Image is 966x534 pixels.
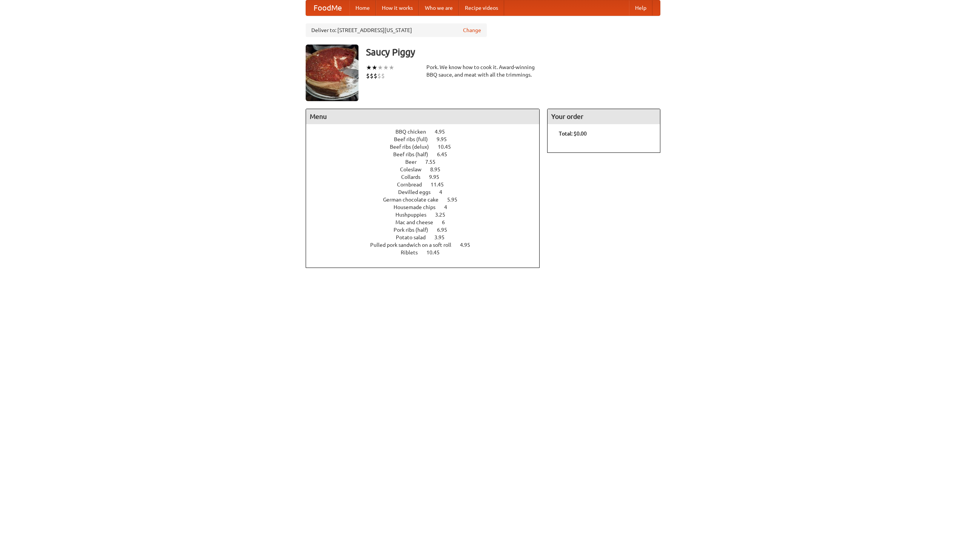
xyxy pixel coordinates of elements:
span: 3.25 [435,212,453,218]
a: Collards 9.95 [401,174,453,180]
div: Pork. We know how to cook it. Award-winning BBQ sauce, and meat with all the trimmings. [426,63,540,78]
span: 4 [439,189,450,195]
a: Home [349,0,376,15]
span: 6 [442,219,452,225]
span: Collards [401,174,428,180]
span: 9.95 [437,136,454,142]
a: German chocolate cake 5.95 [383,197,471,203]
li: ★ [377,63,383,72]
h4: Your order [548,109,660,124]
a: Beef ribs (half) 6.45 [393,151,461,157]
li: $ [377,72,381,80]
a: Who we are [419,0,459,15]
a: Beef ribs (full) 9.95 [394,136,461,142]
span: Mac and cheese [395,219,441,225]
span: Cornbread [397,182,429,188]
span: 8.95 [430,166,448,172]
a: Pork ribs (half) 6.95 [394,227,461,233]
img: angular.jpg [306,45,358,101]
span: Potato salad [396,234,433,240]
a: Cornbread 11.45 [397,182,458,188]
h4: Menu [306,109,539,124]
span: 11.45 [431,182,451,188]
div: Deliver to: [STREET_ADDRESS][US_STATE] [306,23,487,37]
li: $ [381,72,385,80]
a: BBQ chicken 4.95 [395,129,459,135]
li: ★ [372,63,377,72]
a: How it works [376,0,419,15]
a: Change [463,26,481,34]
span: 4 [444,204,455,210]
span: 7.55 [425,159,443,165]
span: Pork ribs (half) [394,227,436,233]
a: Riblets 10.45 [401,249,454,255]
span: 6.45 [437,151,455,157]
span: Beer [405,159,424,165]
span: Coleslaw [400,166,429,172]
span: 6.95 [437,227,455,233]
a: Pulled pork sandwich on a soft roll 4.95 [370,242,484,248]
span: Pulled pork sandwich on a soft roll [370,242,459,248]
li: $ [366,72,370,80]
a: Potato salad 3.95 [396,234,458,240]
b: Total: $0.00 [559,131,587,137]
span: Devilled eggs [398,189,438,195]
span: Housemade chips [394,204,443,210]
span: BBQ chicken [395,129,434,135]
li: $ [374,72,377,80]
span: Beef ribs (half) [393,151,436,157]
a: Beer 7.55 [405,159,449,165]
span: 5.95 [447,197,465,203]
a: Housemade chips 4 [394,204,461,210]
span: 3.95 [434,234,452,240]
a: Help [629,0,652,15]
span: Hushpuppies [395,212,434,218]
span: 4.95 [460,242,478,248]
a: Devilled eggs 4 [398,189,456,195]
li: ★ [389,63,394,72]
span: Riblets [401,249,425,255]
li: $ [370,72,374,80]
span: Beef ribs (full) [394,136,435,142]
li: ★ [366,63,372,72]
a: FoodMe [306,0,349,15]
a: Beef ribs (delux) 10.45 [390,144,465,150]
a: Hushpuppies 3.25 [395,212,459,218]
span: 9.95 [429,174,447,180]
li: ★ [383,63,389,72]
span: 4.95 [435,129,452,135]
span: German chocolate cake [383,197,446,203]
span: Beef ribs (delux) [390,144,437,150]
span: 10.45 [426,249,447,255]
a: Coleslaw 8.95 [400,166,454,172]
span: 10.45 [438,144,458,150]
h3: Saucy Piggy [366,45,660,60]
a: Mac and cheese 6 [395,219,459,225]
a: Recipe videos [459,0,504,15]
